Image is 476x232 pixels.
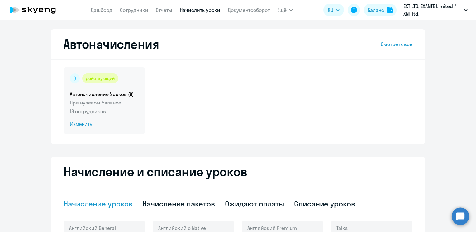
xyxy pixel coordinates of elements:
[368,6,384,14] div: Баланс
[247,225,297,231] span: Английский Premium
[91,7,112,13] a: Дашборд
[323,4,344,16] button: RU
[158,225,206,231] span: Английский с Native
[294,199,355,209] div: Списание уроков
[64,37,159,52] h2: Автоначисления
[336,225,348,231] span: Talks
[69,225,116,231] span: Английский General
[277,6,287,14] span: Ещё
[70,91,139,98] h5: Автоначисление Уроков (8)
[180,7,220,13] a: Начислить уроки
[82,73,118,83] div: действующий
[364,4,397,16] button: Балансbalance
[70,99,139,106] p: При нулевом балансе
[120,7,148,13] a: Сотрудники
[277,4,293,16] button: Ещё
[64,199,132,209] div: Начисление уроков
[381,40,412,48] a: Смотреть все
[70,108,139,115] p: 18 сотрудников
[228,7,270,13] a: Документооборот
[403,2,461,17] p: EXT LTD, ‎EXANTE Limited / XNT ltd.
[328,6,333,14] span: RU
[156,7,172,13] a: Отчеты
[70,121,139,128] span: Изменить
[142,199,215,209] div: Начисление пакетов
[400,2,471,17] button: EXT LTD, ‎EXANTE Limited / XNT ltd.
[387,7,393,13] img: balance
[225,199,284,209] div: Ожидают оплаты
[64,164,412,179] h2: Начисление и списание уроков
